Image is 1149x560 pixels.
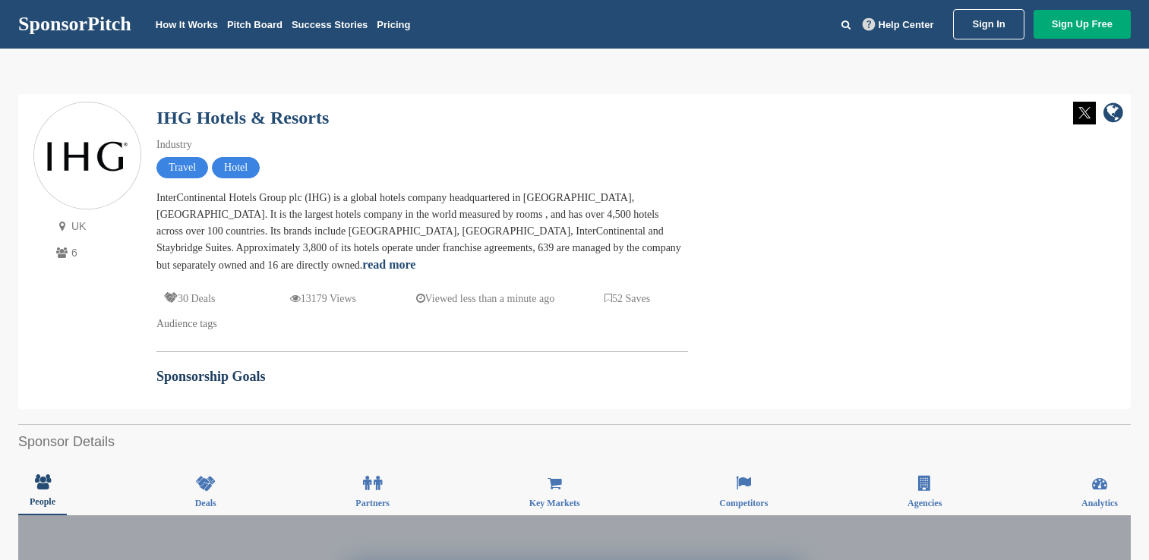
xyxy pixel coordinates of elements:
[195,499,216,508] span: Deals
[1073,102,1096,124] img: Twitter white
[34,103,140,209] img: Sponsorpitch & IHG Hotels & Resorts
[156,190,688,274] div: InterContinental Hotels Group plc (IHG) is a global hotels company headquartered in [GEOGRAPHIC_D...
[156,157,208,178] span: Travel
[212,157,260,178] span: Hotel
[860,16,937,33] a: Help Center
[908,499,942,508] span: Agencies
[18,432,1131,452] h2: Sponsor Details
[18,14,131,34] a: SponsorPitch
[416,289,555,308] p: Viewed less than a minute ago
[1081,499,1118,508] span: Analytics
[719,499,768,508] span: Competitors
[953,9,1024,39] a: Sign In
[1034,10,1131,39] a: Sign Up Free
[156,367,688,387] h2: Sponsorship Goals
[52,244,141,263] p: 6
[227,19,283,30] a: Pitch Board
[529,499,580,508] span: Key Markets
[156,316,688,332] div: Audience tags
[156,108,329,127] a: IHG Hotels & Resorts
[604,289,650,308] p: 52 Saves
[355,499,390,508] span: Partners
[52,217,141,236] p: UK
[30,497,55,506] span: People
[290,289,356,308] p: 13179 Views
[362,258,415,271] a: read more
[292,19,368,30] a: Success Stories
[164,289,215,308] p: 30 Deals
[156,137,688,153] div: Industry
[1103,102,1123,127] a: company link
[377,19,410,30] a: Pricing
[156,19,218,30] a: How It Works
